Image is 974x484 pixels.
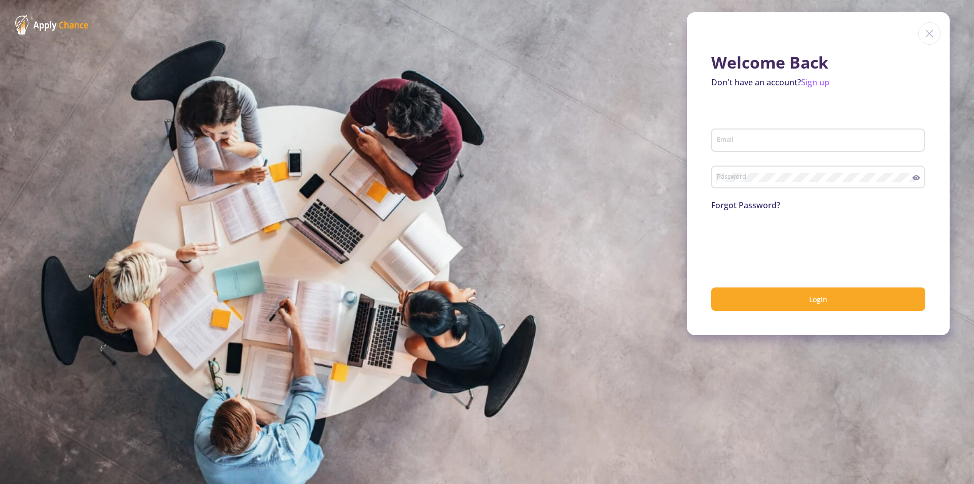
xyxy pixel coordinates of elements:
span: Login [809,295,827,304]
img: ApplyChance Logo [15,15,89,35]
button: Login [711,287,925,311]
h1: Welcome Back [711,53,925,72]
iframe: reCAPTCHA [711,223,865,263]
a: Sign up [801,77,829,88]
img: close icon [918,22,941,45]
p: Don't have an account? [711,76,925,88]
a: Forgot Password? [711,200,780,211]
